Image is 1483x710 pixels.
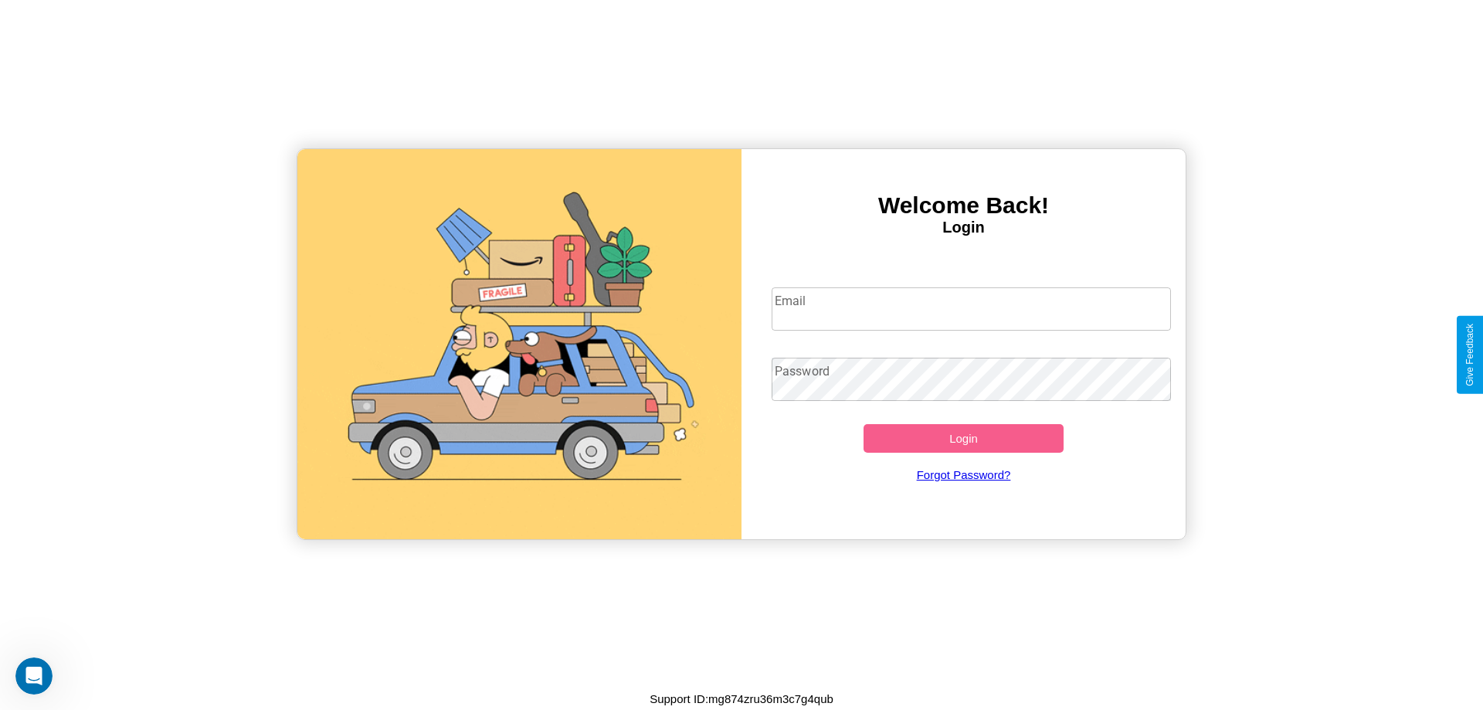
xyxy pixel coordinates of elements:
[741,219,1186,236] h4: Login
[1464,324,1475,386] div: Give Feedback
[764,453,1164,497] a: Forgot Password?
[864,424,1064,453] button: Login
[15,657,53,695] iframe: Intercom live chat
[741,192,1186,219] h3: Welcome Back!
[650,688,833,709] p: Support ID: mg874zru36m3c7g4qub
[297,149,741,539] img: gif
